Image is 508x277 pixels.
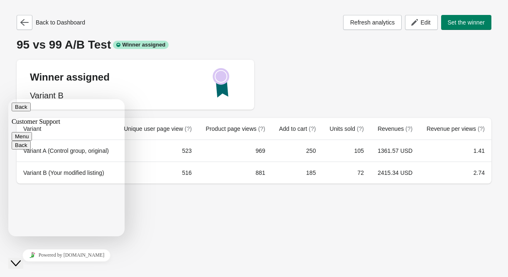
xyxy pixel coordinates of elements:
[199,162,272,184] td: 881
[8,246,125,265] iframe: chat widget
[8,244,35,269] iframe: chat widget
[199,140,272,162] td: 969
[272,162,323,184] td: 185
[371,162,419,184] td: 2415.34 USD
[330,125,364,132] span: Units sold
[213,68,229,98] img: Winner
[343,15,402,30] button: Refresh analytics
[30,91,64,100] span: Variant B
[116,162,198,184] td: 516
[17,38,491,51] div: 95 vs 99 A/B Test
[185,125,192,132] span: (?)
[322,140,371,162] td: 105
[279,125,316,132] span: Add to cart
[419,162,491,184] td: 2.74
[448,19,485,26] span: Set the winner
[17,15,85,30] div: Back to Dashboard
[8,99,125,236] iframe: chat widget
[478,125,485,132] span: (?)
[272,140,323,162] td: 250
[116,140,198,162] td: 523
[405,125,412,132] span: (?)
[322,162,371,184] td: 72
[124,125,191,132] span: Unique user page view
[419,140,491,162] td: 1.41
[357,125,364,132] span: (?)
[420,19,430,26] span: Edit
[309,125,316,132] span: (?)
[378,125,412,132] span: Revenues
[441,15,492,30] button: Set the winner
[427,125,485,132] span: Revenue per views
[206,125,265,132] span: Product page views
[405,15,437,30] button: Edit
[371,140,419,162] td: 1361.57 USD
[30,71,110,83] strong: Winner assigned
[113,41,169,49] div: Winner assigned
[350,19,395,26] span: Refresh analytics
[258,125,265,132] span: (?)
